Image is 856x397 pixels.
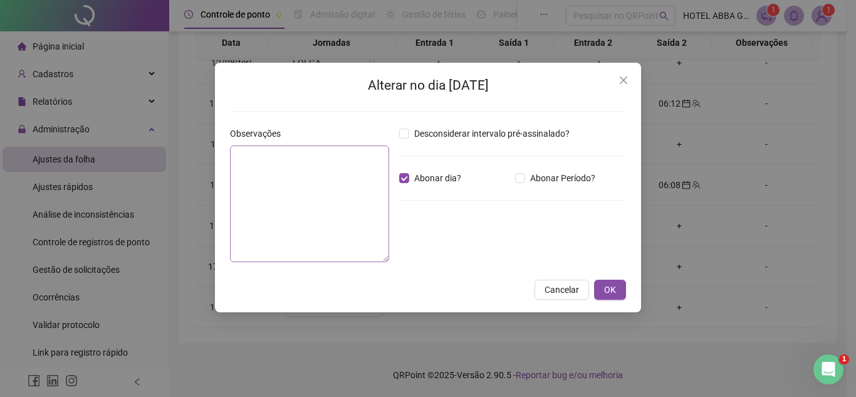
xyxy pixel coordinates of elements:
label: Observações [230,127,289,140]
iframe: Intercom live chat [813,354,843,384]
button: OK [594,280,626,300]
span: 1 [839,354,849,364]
span: close [619,75,629,85]
span: Abonar Período? [525,171,600,185]
span: OK [604,283,616,297]
button: Close [613,70,634,90]
h2: Alterar no dia [DATE] [230,75,626,96]
span: Desconsiderar intervalo pré-assinalado? [409,127,575,140]
span: Abonar dia? [409,171,466,185]
button: Cancelar [535,280,589,300]
span: Cancelar [545,283,579,297]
